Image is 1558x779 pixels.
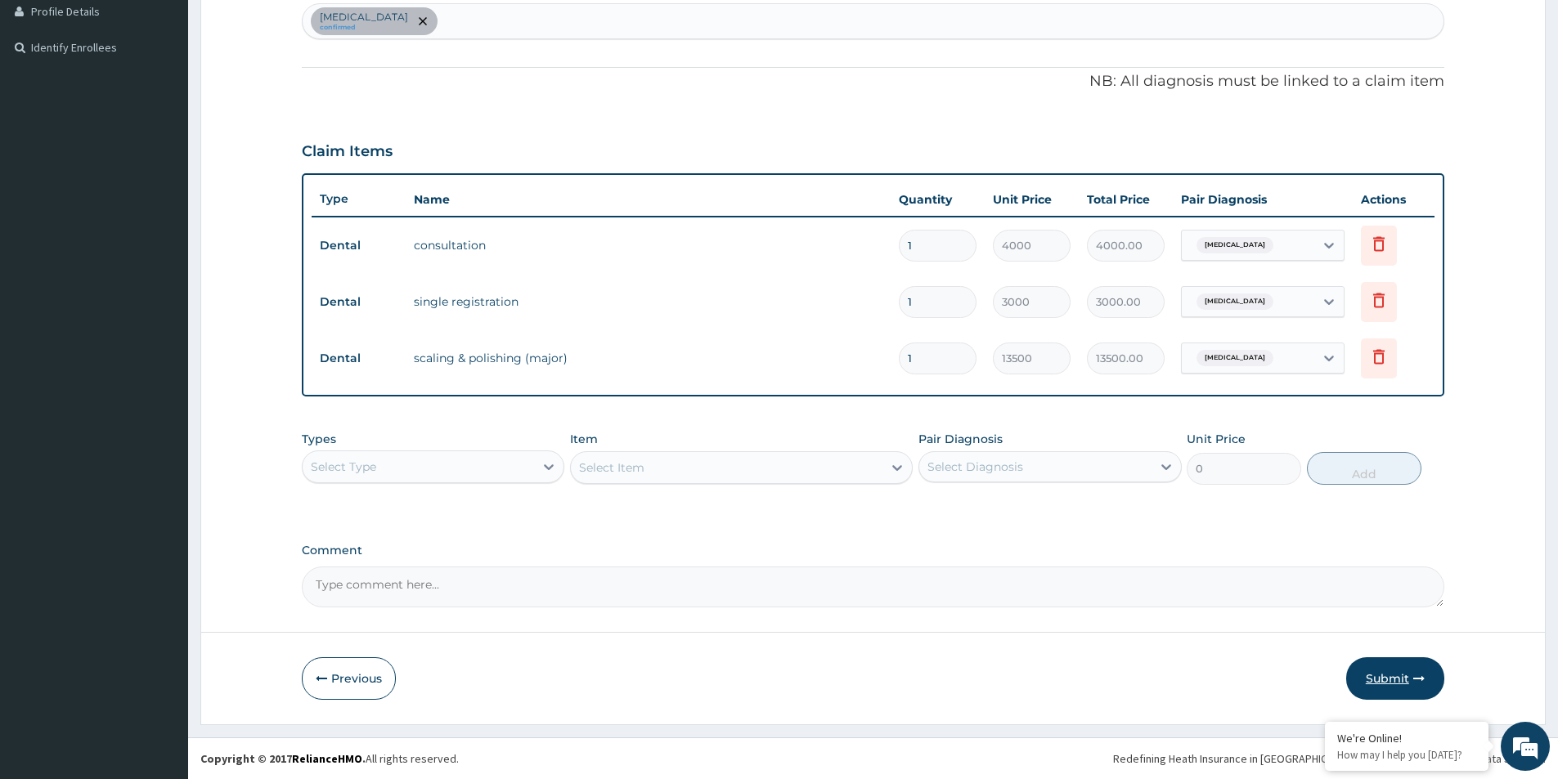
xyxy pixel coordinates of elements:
a: RelianceHMO [292,751,362,766]
td: single registration [406,285,891,318]
label: Types [302,432,336,446]
label: Unit Price [1187,431,1246,447]
p: How may I help you today? [1337,748,1476,762]
button: Submit [1346,657,1444,700]
td: Dental [312,231,406,261]
p: NB: All diagnosis must be linked to a claim item [302,71,1444,92]
img: d_794563401_company_1708531726252_794563401 [30,82,66,123]
div: We're Online! [1337,731,1476,745]
div: Redefining Heath Insurance in [GEOGRAPHIC_DATA] using Telemedicine and Data Science! [1113,750,1546,767]
textarea: Type your message and hit 'Enter' [8,446,312,504]
span: [MEDICAL_DATA] [1197,350,1273,366]
label: Comment [302,544,1444,557]
td: consultation [406,229,891,262]
td: scaling & polishing (major) [406,342,891,374]
footer: All rights reserved. [188,737,1558,779]
button: Add [1307,452,1421,485]
span: remove selection option [415,14,430,29]
th: Type [312,184,406,214]
div: Minimize live chat window [268,8,308,47]
strong: Copyright © 2017 . [200,751,366,766]
th: Total Price [1079,183,1173,216]
span: [MEDICAL_DATA] [1197,293,1273,310]
div: Select Diagnosis [927,459,1023,475]
td: Dental [312,287,406,317]
button: Previous [302,657,396,700]
th: Pair Diagnosis [1173,183,1353,216]
span: [MEDICAL_DATA] [1197,237,1273,253]
th: Unit Price [985,183,1079,216]
h3: Claim Items [302,143,393,161]
td: Dental [312,343,406,374]
small: confirmed [320,24,408,32]
th: Quantity [891,183,985,216]
th: Actions [1353,183,1435,216]
label: Item [570,431,598,447]
p: [MEDICAL_DATA] [320,11,408,24]
label: Pair Diagnosis [918,431,1003,447]
span: We're online! [95,206,226,371]
div: Select Type [311,459,376,475]
th: Name [406,183,891,216]
div: Chat with us now [85,92,275,113]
